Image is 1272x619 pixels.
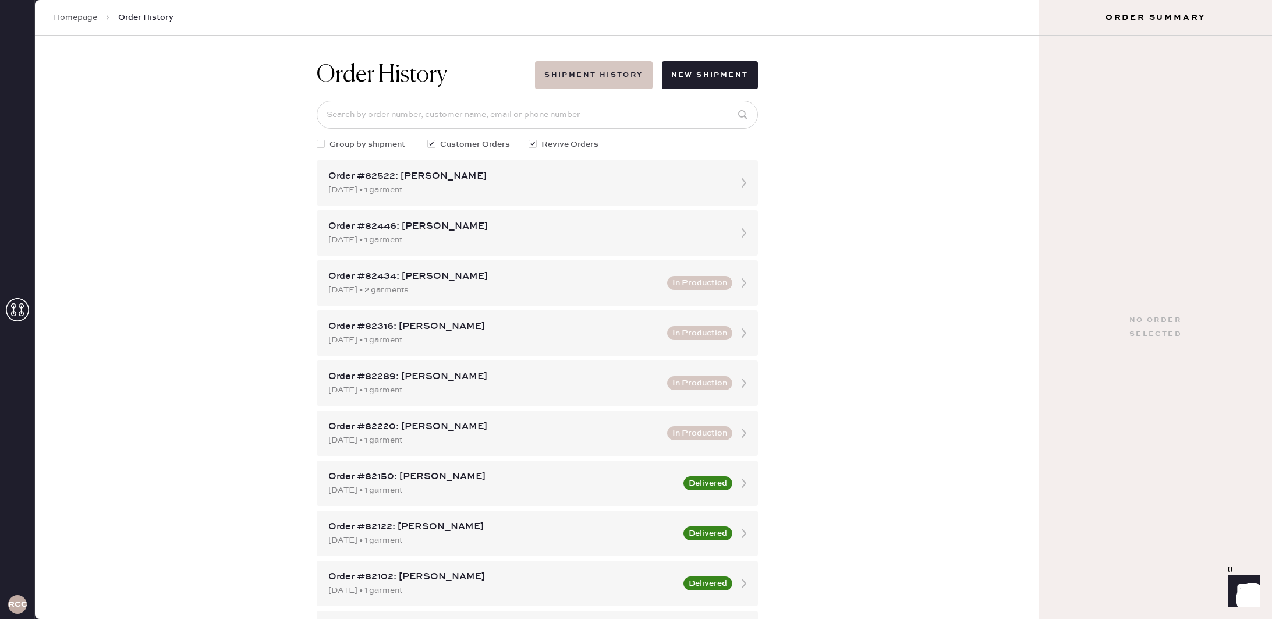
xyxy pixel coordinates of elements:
[37,602,1232,616] div: Shipment #107486
[1039,12,1272,23] h3: Order Summary
[328,334,660,346] div: [DATE] • 1 garment
[329,138,405,151] span: Group by shipment
[37,123,1232,137] div: Customer information
[440,138,510,151] span: Customer Orders
[328,434,660,447] div: [DATE] • 1 garment
[667,276,732,290] button: In Production
[328,534,676,547] div: [DATE] • 1 garment
[1175,452,1232,467] th: QTY
[667,426,732,440] button: In Production
[683,576,732,590] button: Delivered
[1159,212,1232,227] td: 1
[328,284,660,296] div: [DATE] • 2 garments
[683,526,732,540] button: Delivered
[1129,313,1182,341] div: No order selected
[618,14,653,49] img: logo
[37,92,1232,106] div: Order # 82522
[37,333,1232,347] div: Packing slip
[328,183,725,196] div: [DATE] • 1 garment
[37,137,1232,179] div: # 88812 [PERSON_NAME] Wolf [EMAIL_ADDRESS][DOMAIN_NAME]
[129,467,1174,482] td: Basic Sleeveless Dress - Reformation - [PERSON_NAME] Sweater Dress Red - Size: XS
[328,484,676,497] div: [DATE] • 1 garment
[328,169,725,183] div: Order #82522: [PERSON_NAME]
[328,370,660,384] div: Order #82289: [PERSON_NAME]
[328,384,660,397] div: [DATE] • 1 garment
[54,12,97,23] a: Homepage
[153,212,1159,227] td: Sleeved Top - Reformation - [PERSON_NAME] Top Rock - Size: XS
[129,452,1174,467] th: Description
[37,347,1232,361] div: Order # 82446
[317,101,758,129] input: Search by order number, customer name, email or phone number
[317,61,447,89] h1: Order History
[37,197,153,212] th: ID
[667,376,732,390] button: In Production
[328,234,725,246] div: [DATE] • 1 garment
[667,326,732,340] button: In Production
[1175,467,1232,482] td: 1
[1159,197,1232,212] th: QTY
[328,270,660,284] div: Order #82434: [PERSON_NAME]
[592,230,678,239] img: Logo
[37,78,1232,92] div: Packing slip
[118,12,173,23] span: Order History
[37,467,129,482] td: 938688
[37,379,1232,392] div: Customer information
[37,588,1232,602] div: Shipment Summary
[328,584,676,597] div: [DATE] • 1 garment
[1217,567,1267,617] iframe: Front Chat
[328,570,676,584] div: Order #82102: [PERSON_NAME]
[37,392,1232,434] div: # 88959 [PERSON_NAME] [PERSON_NAME] [EMAIL_ADDRESS][DOMAIN_NAME]
[683,476,732,490] button: Delivered
[541,138,598,151] span: Revive Orders
[8,600,27,609] h3: RCCA
[535,61,652,89] button: Shipment History
[328,420,660,434] div: Order #82220: [PERSON_NAME]
[662,61,758,89] button: New Shipment
[328,470,676,484] div: Order #82150: [PERSON_NAME]
[618,524,653,559] img: logo
[37,452,129,467] th: ID
[328,520,676,534] div: Order #82122: [PERSON_NAME]
[618,269,653,304] img: logo
[37,212,153,227] td: 945062
[328,220,725,234] div: Order #82446: [PERSON_NAME]
[592,485,678,494] img: Logo
[328,320,660,334] div: Order #82316: [PERSON_NAME]
[153,197,1159,212] th: Description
